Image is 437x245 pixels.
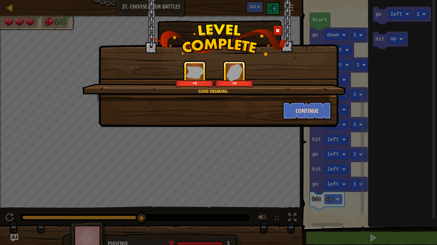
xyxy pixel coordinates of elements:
[150,24,287,56] img: level_complete.png
[177,81,213,85] div: +0
[186,66,204,78] img: reward_icon_xp.png
[282,101,332,120] button: Continue
[113,88,314,94] div: Good sneaking.
[216,81,252,85] div: +0
[226,63,243,81] img: reward_icon_gems.png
